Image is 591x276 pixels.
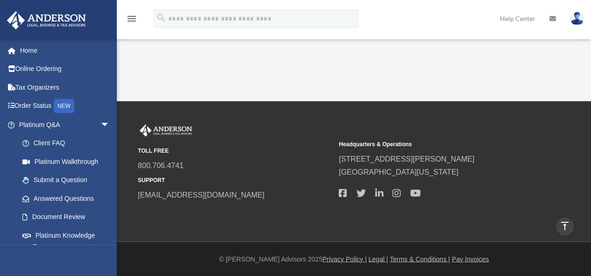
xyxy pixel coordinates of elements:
div: © [PERSON_NAME] Advisors 2025 [117,253,591,265]
img: Anderson Advisors Platinum Portal [138,124,194,136]
a: Tax Organizers [7,78,124,97]
img: Anderson Advisors Platinum Portal [4,11,89,29]
a: vertical_align_top [555,217,575,236]
a: Client FAQ [13,134,124,153]
a: Privacy Policy | [322,255,367,262]
a: [EMAIL_ADDRESS][DOMAIN_NAME] [138,191,264,199]
a: Platinum Knowledge Room [13,226,124,256]
i: search [156,13,166,23]
a: Pay Invoices [452,255,489,262]
i: menu [126,13,137,24]
a: Legal | [369,255,388,262]
small: TOLL FREE [138,146,332,156]
small: SUPPORT [138,176,332,185]
a: Document Review [13,208,124,226]
a: Order StatusNEW [7,97,124,116]
span: arrow_drop_down [100,115,119,134]
a: Answered Questions [13,189,124,208]
a: [GEOGRAPHIC_DATA][US_STATE] [339,168,458,176]
i: vertical_align_top [559,220,570,232]
a: Platinum Walkthrough [13,152,124,171]
small: Headquarters & Operations [339,140,533,149]
img: User Pic [570,12,584,25]
a: Online Ordering [7,60,124,78]
a: Home [7,41,124,60]
div: NEW [54,99,74,113]
a: Submit a Question [13,171,119,190]
a: 800.706.4741 [138,162,184,170]
a: menu [126,16,137,24]
a: [STREET_ADDRESS][PERSON_NAME] [339,155,474,163]
a: Platinum Q&Aarrow_drop_down [7,115,124,134]
a: Terms & Conditions | [390,255,450,262]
